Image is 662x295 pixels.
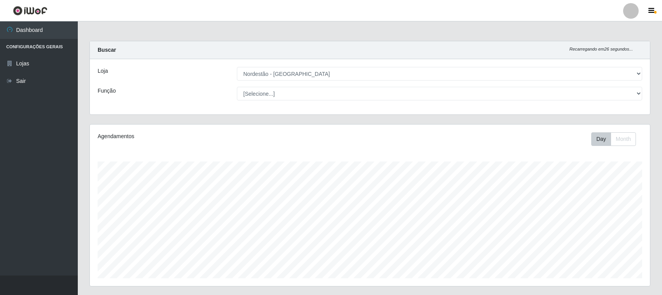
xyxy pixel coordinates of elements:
img: CoreUI Logo [13,6,47,16]
div: Agendamentos [98,132,318,140]
i: Recarregando em 26 segundos... [569,47,633,51]
div: Toolbar with button groups [591,132,642,146]
button: Day [591,132,611,146]
label: Loja [98,67,108,75]
button: Month [611,132,636,146]
div: First group [591,132,636,146]
label: Função [98,87,116,95]
strong: Buscar [98,47,116,53]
